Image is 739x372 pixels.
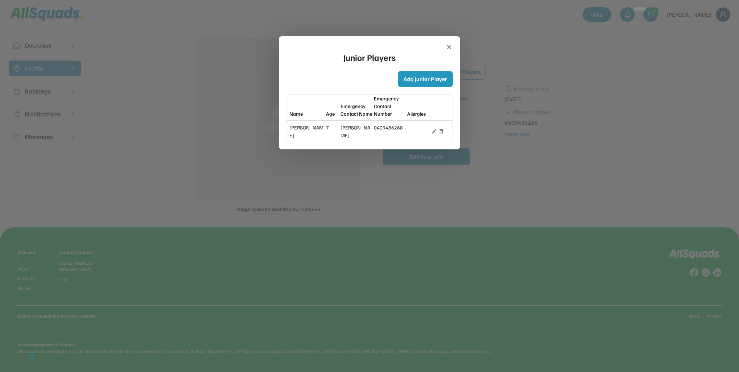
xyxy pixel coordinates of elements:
[341,102,372,117] div: Emergency Contact Name
[289,110,325,117] div: Name
[374,124,406,131] div: 0409486268
[326,110,339,117] div: Age
[326,124,339,131] div: 7
[398,71,453,87] button: Add Junior Player
[641,8,644,15] span: ×
[341,124,372,139] div: [PERSON_NAME]
[289,124,325,139] div: [PERSON_NAME]
[343,51,396,64] div: Junior Players
[374,95,406,117] div: Emergency Contact Number
[636,10,644,16] h2: Success
[407,110,430,117] div: Allergies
